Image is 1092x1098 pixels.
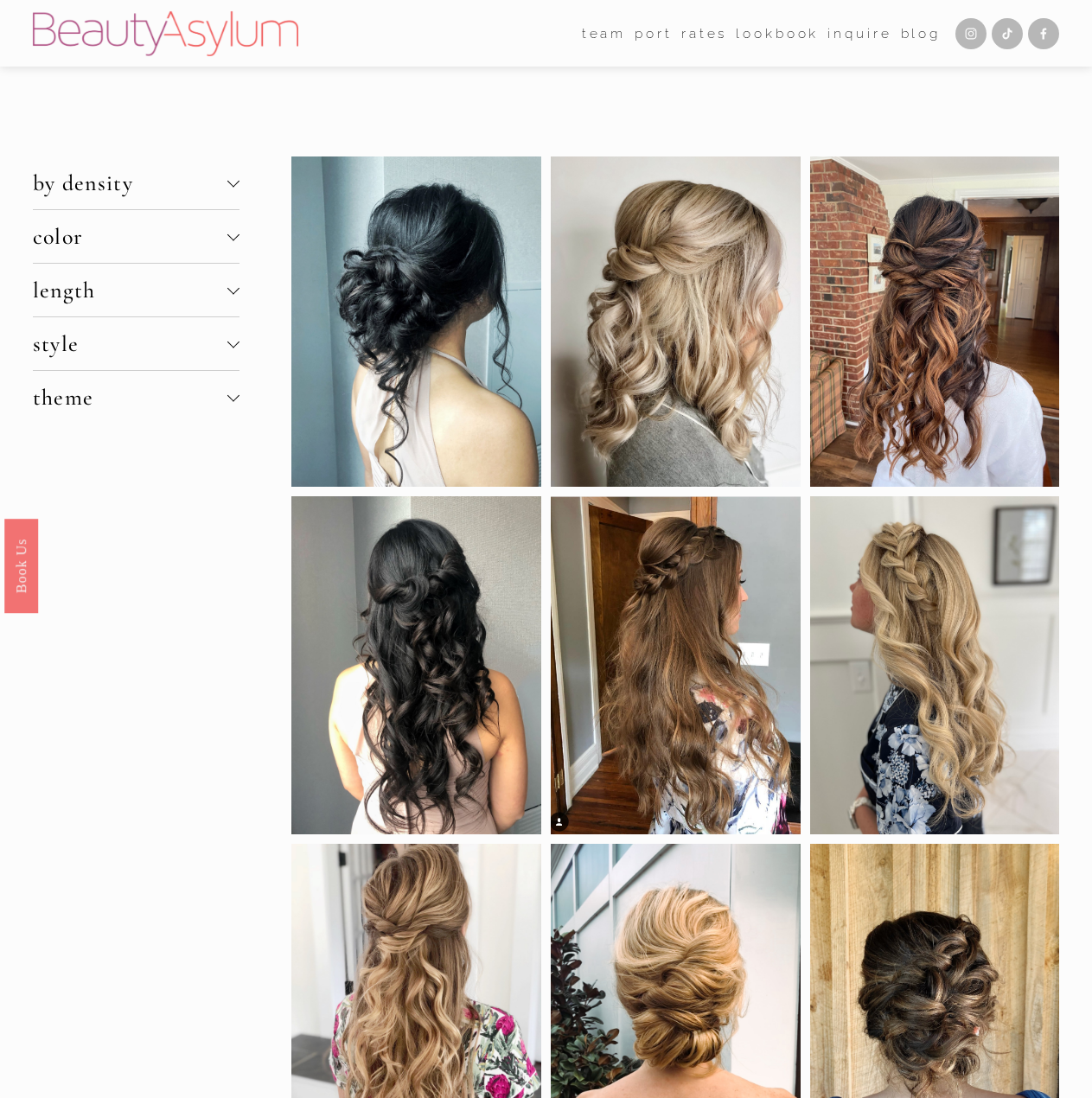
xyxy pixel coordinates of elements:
[736,20,819,47] a: Lookbook
[33,169,227,196] span: by density
[582,22,626,46] span: team
[827,20,891,47] a: Inquire
[992,18,1023,49] a: TikTok
[582,20,626,47] a: folder dropdown
[33,277,227,303] span: length
[33,210,239,263] button: color
[1028,18,1059,49] a: Facebook
[635,20,672,47] a: port
[33,384,227,411] span: theme
[681,20,727,47] a: Rates
[33,371,239,424] button: theme
[955,18,987,49] a: Instagram
[33,11,298,56] img: Beauty Asylum | Bridal Hair &amp; Makeup Charlotte &amp; Atlanta
[33,223,227,250] span: color
[33,156,239,209] button: by density
[33,317,239,370] button: style
[33,264,239,316] button: length
[901,20,941,47] a: Blog
[4,519,38,613] a: Book Us
[33,330,227,357] span: style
